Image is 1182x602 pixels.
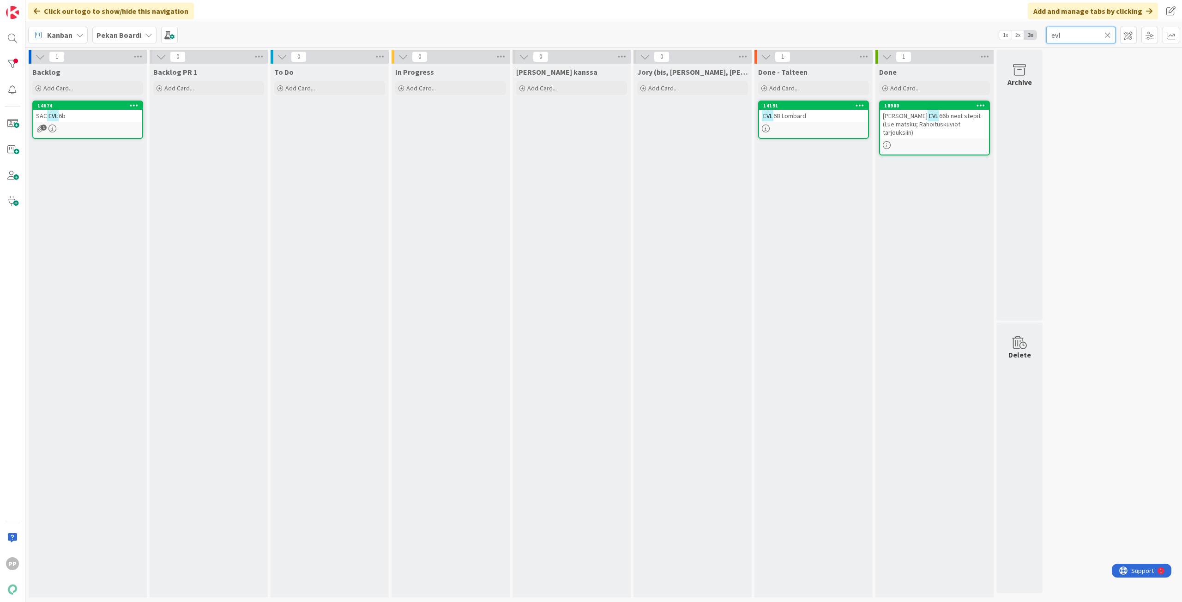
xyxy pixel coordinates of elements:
[890,84,920,92] span: Add Card...
[43,84,73,92] span: Add Card...
[164,84,194,92] span: Add Card...
[880,101,989,110] div: 18980
[28,3,194,19] div: Click our logo to show/hide this navigation
[1012,30,1024,40] span: 2x
[274,67,294,77] span: To Do
[769,84,799,92] span: Add Card...
[533,51,549,62] span: 0
[880,101,989,138] div: 18980[PERSON_NAME]EVL66b next stepit (Lue matsku; Rahoituskuviot tarjouksiin)
[1028,3,1158,19] div: Add and manage tabs by clicking
[412,51,428,62] span: 0
[758,67,808,77] span: Done - Talteen
[33,101,142,122] div: 14674SACEVL6b
[37,102,142,109] div: 14674
[762,110,773,121] mark: EVL
[654,51,669,62] span: 0
[1046,27,1116,43] input: Quick Filter...
[48,4,50,11] div: 1
[47,110,59,121] mark: EVL
[775,51,790,62] span: 1
[49,51,65,62] span: 1
[1008,349,1031,360] div: Delete
[153,67,197,77] span: Backlog PR 1
[6,6,19,19] img: Visit kanbanzone.com
[763,102,868,109] div: 14191
[291,51,307,62] span: 0
[884,102,989,109] div: 18980
[19,1,42,12] span: Support
[928,110,939,121] mark: EVL
[47,30,72,41] span: Kanban
[516,67,597,77] span: Jukan kanssa
[395,67,434,77] span: In Progress
[6,583,19,596] img: avatar
[883,112,928,120] span: [PERSON_NAME]
[285,84,315,92] span: Add Card...
[33,101,142,110] div: 14674
[773,112,806,120] span: 6B Lombard
[36,112,47,120] span: SAC
[999,30,1012,40] span: 1x
[406,84,436,92] span: Add Card...
[41,125,47,131] span: 1
[6,557,19,570] div: PP
[648,84,678,92] span: Add Card...
[59,112,66,120] span: 6b
[879,67,897,77] span: Done
[32,67,60,77] span: Backlog
[759,101,868,110] div: 14191
[1024,30,1037,40] span: 3x
[896,51,911,62] span: 1
[170,51,186,62] span: 0
[96,30,141,40] b: Pekan Boardi
[637,67,748,77] span: Jory (bis, kenno, bohr)
[883,112,981,137] span: 66b next stepit (Lue matsku; Rahoituskuviot tarjouksiin)
[759,101,868,122] div: 14191EVL6B Lombard
[1007,77,1032,88] div: Archive
[527,84,557,92] span: Add Card...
